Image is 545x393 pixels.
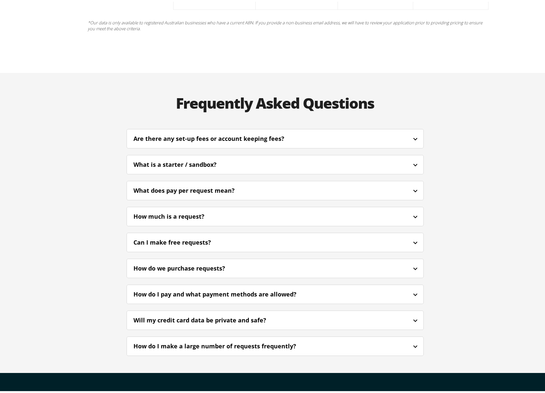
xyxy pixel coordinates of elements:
[133,262,243,271] div: How do we purchase requests?
[133,288,314,297] div: How do I pay and what payment methods are allowed?
[127,181,423,197] div: What does pay per request mean?
[133,210,222,219] div: How much is a request?
[84,8,488,40] p: *Our data is only available to registered Australian businesses who have a current ABN. If you pr...
[133,236,229,245] div: Can I make free requests?
[127,155,423,171] div: What is a starter / sandbox?
[127,129,423,145] div: Are there any set-up fees or account keeping fees?
[133,340,314,349] div: How do I make a large number of requests frequently?
[127,285,423,300] div: How do I pay and what payment methods are allowed?
[127,259,423,274] div: How do we purchase requests?
[133,133,302,142] div: Are there any set-up fees or account keeping fees?
[120,82,430,121] h2: Frequently Asked Questions
[127,233,423,249] div: Can I make free requests?
[133,314,284,323] div: Will my credit card data be private and safe?
[133,159,234,167] div: What is a starter / sandbox?
[133,185,252,193] div: What does pay per request mean?
[127,337,423,352] div: How do I make a large number of requests frequently?
[127,311,423,326] div: Will my credit card data be private and safe?
[127,207,423,223] div: How much is a request?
